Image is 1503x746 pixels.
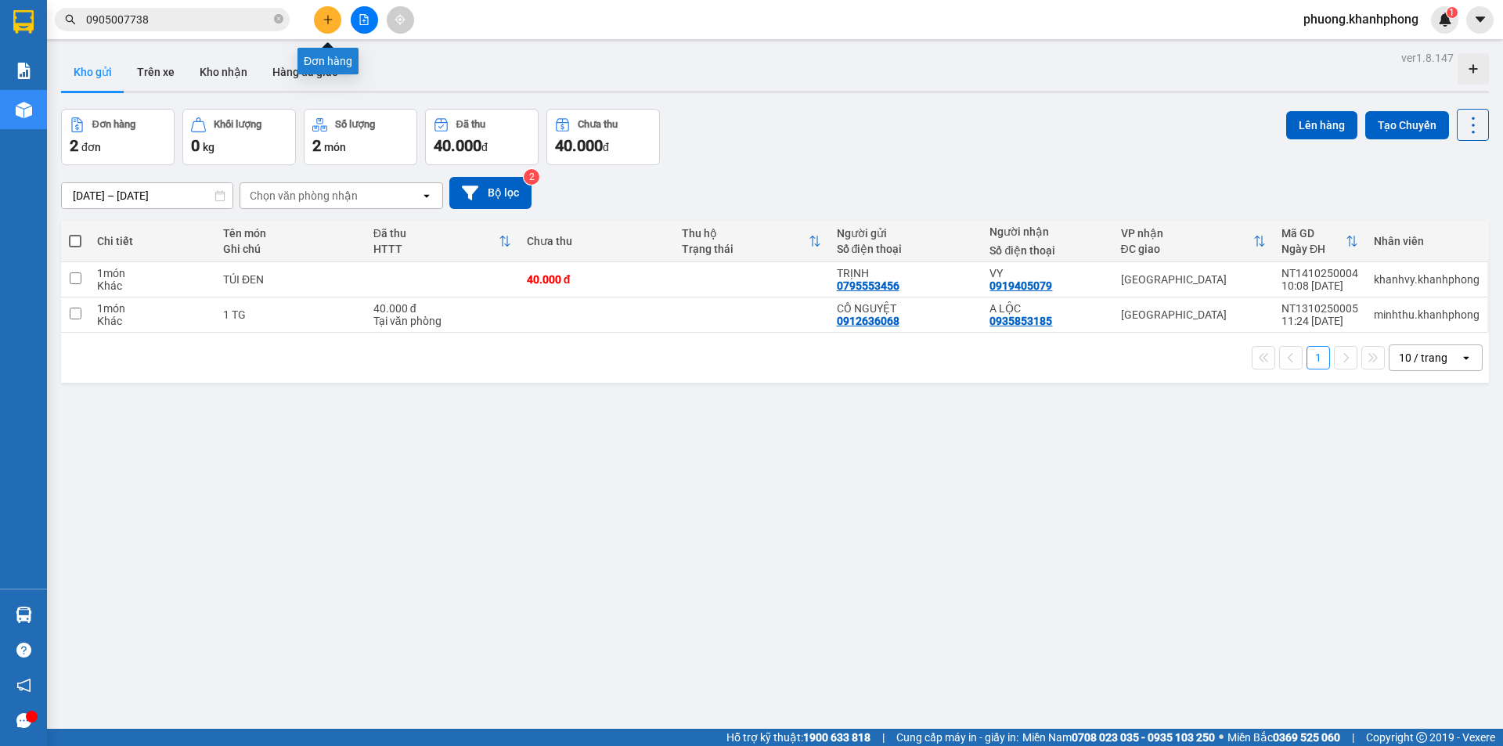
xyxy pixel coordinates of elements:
span: 0 [191,136,200,155]
button: Số lượng2món [304,109,417,165]
th: Toggle SortBy [366,221,519,262]
button: file-add [351,6,378,34]
div: Ngày ĐH [1281,243,1346,255]
span: close-circle [274,14,283,23]
div: Khác [97,315,207,327]
div: 10:08 [DATE] [1281,279,1358,292]
span: notification [16,678,31,693]
sup: 1 [1447,7,1458,18]
div: Chưa thu [578,119,618,130]
div: 0935853185 [989,315,1052,327]
div: Số điện thoại [989,244,1105,257]
div: Khối lượng [214,119,261,130]
div: Đã thu [373,227,499,240]
span: phuong.khanhphong [1291,9,1431,29]
div: NT1310250005 [1281,302,1358,315]
div: Số điện thoại [837,243,975,255]
div: Nhân viên [1374,235,1480,247]
div: 0919405079 [989,279,1052,292]
button: Hàng đã giao [260,53,351,91]
strong: 0708 023 035 - 0935 103 250 [1072,731,1215,744]
button: Kho nhận [187,53,260,91]
span: file-add [359,14,369,25]
div: Người gửi [837,227,975,240]
div: [GEOGRAPHIC_DATA] [1121,273,1266,286]
div: CÔ NGUYỆT [837,302,975,315]
button: Đã thu40.000đ [425,109,539,165]
img: warehouse-icon [16,102,32,118]
button: aim [387,6,414,34]
th: Toggle SortBy [674,221,829,262]
button: Tạo Chuyến [1365,111,1449,139]
div: TÚI ĐEN [223,273,358,286]
svg: open [420,189,433,202]
button: Lên hàng [1286,111,1357,139]
img: warehouse-icon [16,607,32,623]
div: Trạng thái [682,243,809,255]
div: Số lượng [335,119,375,130]
span: Miền Nam [1022,729,1215,746]
div: 1 món [97,267,207,279]
span: | [1352,729,1354,746]
div: Đơn hàng [297,48,359,74]
div: 11:24 [DATE] [1281,315,1358,327]
span: Miền Bắc [1227,729,1340,746]
span: đ [481,141,488,153]
span: đ [603,141,609,153]
div: Đã thu [456,119,485,130]
button: Đơn hàng2đơn [61,109,175,165]
div: Khác [97,279,207,292]
div: 40.000 đ [527,273,666,286]
span: search [65,14,76,25]
span: copyright [1416,732,1427,743]
strong: 0369 525 060 [1273,731,1340,744]
div: ĐC giao [1121,243,1253,255]
button: Khối lượng0kg [182,109,296,165]
div: 1 món [97,302,207,315]
div: Tạo kho hàng mới [1458,53,1489,85]
button: Kho gửi [61,53,124,91]
span: kg [203,141,214,153]
div: Tên món [223,227,358,240]
div: VP nhận [1121,227,1253,240]
span: 2 [70,136,78,155]
div: Tại văn phòng [373,315,511,327]
span: 1 [1449,7,1454,18]
span: đơn [81,141,101,153]
img: logo-vxr [13,10,34,34]
div: 1 TG [223,308,358,321]
div: khanhvy.khanhphong [1374,273,1480,286]
div: NT1410250004 [1281,267,1358,279]
div: Đơn hàng [92,119,135,130]
button: Bộ lọc [449,177,532,209]
sup: 2 [524,169,539,185]
span: 2 [312,136,321,155]
div: Thu hộ [682,227,809,240]
button: Trên xe [124,53,187,91]
div: Người nhận [989,225,1105,238]
div: ver 1.8.147 [1401,49,1454,67]
th: Toggle SortBy [1113,221,1274,262]
div: 10 / trang [1399,350,1447,366]
span: question-circle [16,643,31,658]
span: caret-down [1473,13,1487,27]
div: 0912636068 [837,315,899,327]
span: message [16,713,31,728]
strong: 1900 633 818 [803,731,870,744]
img: icon-new-feature [1438,13,1452,27]
button: plus [314,6,341,34]
input: Select a date range. [62,183,232,208]
div: [GEOGRAPHIC_DATA] [1121,308,1266,321]
div: Chưa thu [527,235,666,247]
div: HTTT [373,243,499,255]
img: solution-icon [16,63,32,79]
div: A LỘC [989,302,1105,315]
span: | [882,729,885,746]
span: 40.000 [434,136,481,155]
span: aim [395,14,405,25]
span: plus [323,14,333,25]
div: minhthu.khanhphong [1374,308,1480,321]
div: Chi tiết [97,235,207,247]
input: Tìm tên, số ĐT hoặc mã đơn [86,11,271,28]
div: Ghi chú [223,243,358,255]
